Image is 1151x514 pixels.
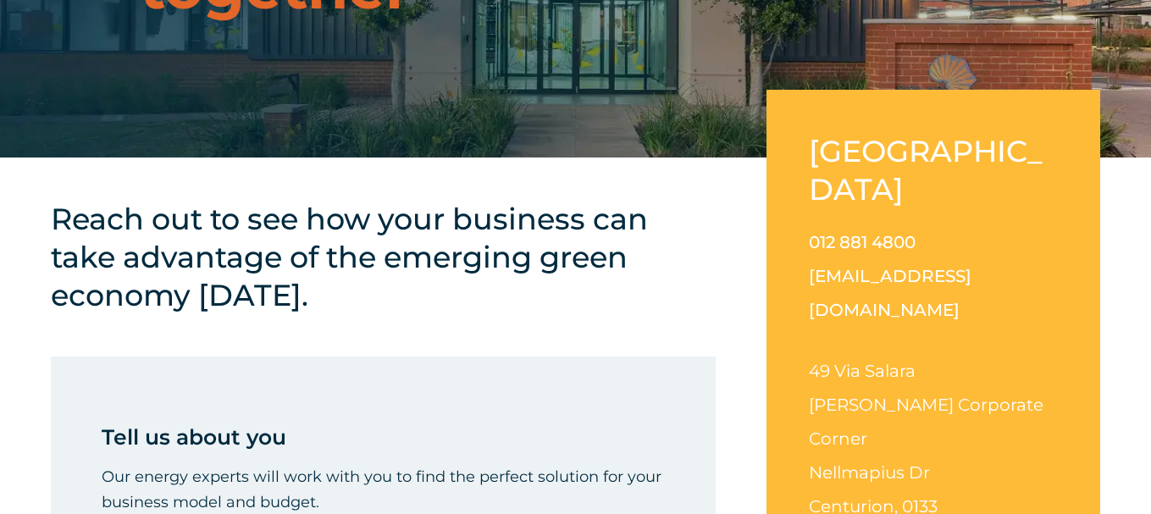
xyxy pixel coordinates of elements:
[809,266,971,320] a: [EMAIL_ADDRESS][DOMAIN_NAME]
[809,395,1043,449] span: [PERSON_NAME] Corporate Corner
[809,462,930,483] span: Nellmapius Dr
[809,132,1058,208] h2: [GEOGRAPHIC_DATA]
[809,232,916,252] a: 012 881 4800
[51,200,686,314] h4: Reach out to see how your business can take advantage of the emerging green economy [DATE].
[102,420,665,454] p: Tell us about you
[809,361,916,381] span: 49 Via Salara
